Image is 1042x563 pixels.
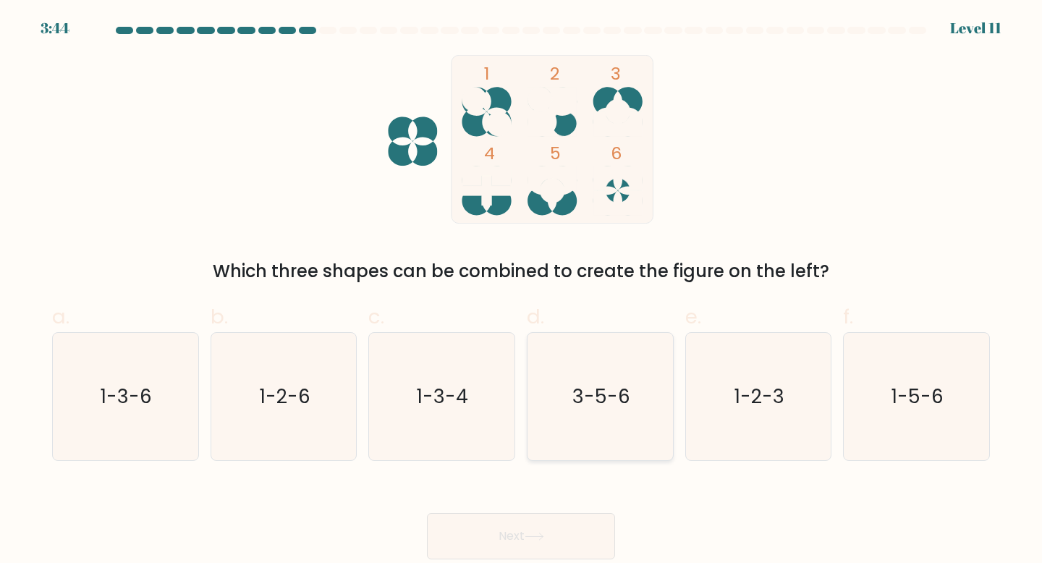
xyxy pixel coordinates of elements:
button: Next [427,513,615,559]
tspan: 6 [611,141,622,165]
tspan: 2 [550,62,559,85]
text: 1-2-3 [734,383,784,410]
span: c. [368,302,384,331]
div: Level 11 [950,17,1001,39]
text: 1-5-6 [891,383,944,410]
div: Which three shapes can be combined to create the figure on the left? [61,258,981,284]
span: e. [685,302,701,331]
text: 1-3-4 [418,383,469,410]
tspan: 3 [611,62,621,85]
tspan: 5 [550,141,561,165]
div: 3:44 [41,17,69,39]
tspan: 1 [485,62,490,85]
text: 1-3-6 [101,383,153,410]
tspan: 4 [485,141,496,165]
span: b. [211,302,228,331]
text: 3-5-6 [572,383,630,410]
text: 1-2-6 [260,383,310,410]
span: d. [527,302,544,331]
span: f. [843,302,853,331]
span: a. [52,302,69,331]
